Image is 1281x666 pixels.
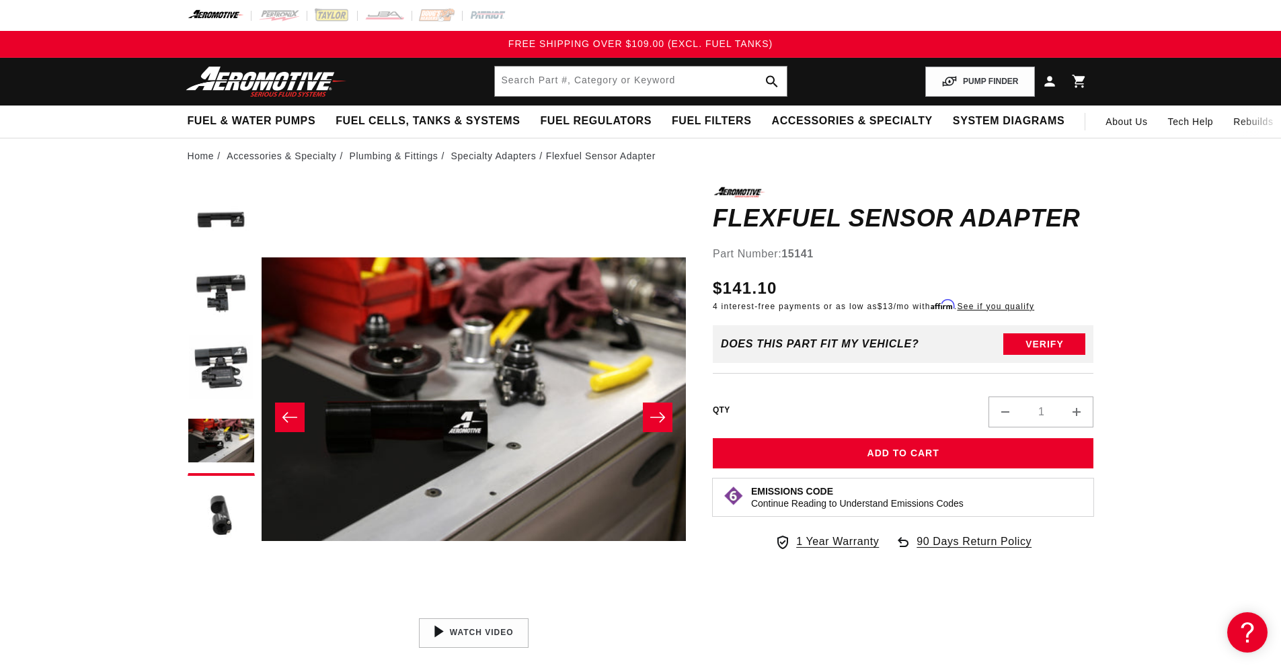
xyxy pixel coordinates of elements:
[530,106,661,137] summary: Fuel Regulators
[1233,114,1273,129] span: Rebuilds
[713,245,1094,263] div: Part Number:
[188,149,215,163] a: Home
[495,67,787,96] input: Search by Part Number, Category or Keyword
[757,67,787,96] button: search button
[325,106,530,137] summary: Fuel Cells, Tanks & Systems
[188,483,255,550] button: Load image 5 in gallery view
[751,486,833,497] strong: Emissions Code
[1168,114,1214,129] span: Tech Help
[662,106,762,137] summary: Fuel Filters
[1003,333,1085,355] button: Verify
[931,300,954,310] span: Affirm
[721,338,919,350] div: Does This part fit My vehicle?
[188,187,255,254] button: Load image 1 in gallery view
[713,405,730,416] label: QTY
[713,300,1034,313] p: 4 interest-free payments or as low as /mo with .
[1158,106,1224,138] summary: Tech Help
[188,335,255,402] button: Load image 3 in gallery view
[713,438,1094,468] button: Add to Cart
[1105,116,1147,127] span: About Us
[772,114,933,128] span: Accessories & Specialty
[451,149,536,163] a: Specialty Adapters
[796,533,879,550] span: 1 Year Warranty
[751,485,964,509] button: Emissions CodeContinue Reading to Understand Emissions Codes
[957,302,1034,311] a: See if you qualify - Learn more about Affirm Financing (opens in modal)
[349,149,438,163] a: Plumbing & Fittings
[540,114,651,128] span: Fuel Regulators
[917,533,1032,564] span: 90 Days Return Policy
[643,403,672,432] button: Slide right
[672,114,752,128] span: Fuel Filters
[546,149,656,163] li: Flexfuel Sensor Adapter
[178,106,326,137] summary: Fuel & Water Pumps
[182,66,350,97] img: Aeromotive
[781,248,814,259] strong: 15141
[943,106,1075,137] summary: System Diagrams
[336,114,520,128] span: Fuel Cells, Tanks & Systems
[227,149,346,163] li: Accessories & Specialty
[188,149,1094,163] nav: breadcrumbs
[713,208,1094,229] h1: Flexfuel Sensor Adapter
[508,38,773,49] span: FREE SHIPPING OVER $109.00 (EXCL. FUEL TANKS)
[723,485,744,507] img: Emissions code
[188,409,255,476] button: Load image 4 in gallery view
[751,497,964,509] p: Continue Reading to Understand Emissions Codes
[953,114,1064,128] span: System Diagrams
[878,302,894,311] span: $13
[775,533,879,550] a: 1 Year Warranty
[713,276,777,300] span: $141.10
[188,114,316,128] span: Fuel & Water Pumps
[895,533,1032,564] a: 90 Days Return Policy
[188,261,255,328] button: Load image 2 in gallery view
[762,106,943,137] summary: Accessories & Specialty
[925,67,1034,97] button: PUMP FINDER
[275,403,305,432] button: Slide left
[188,187,686,647] media-gallery: Gallery Viewer
[1095,106,1157,138] a: About Us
